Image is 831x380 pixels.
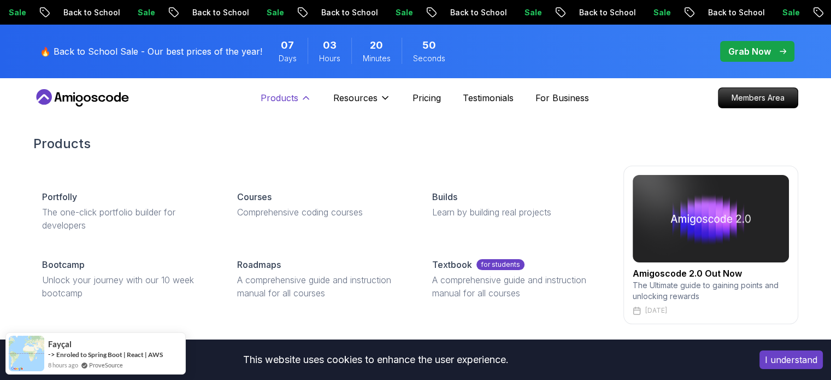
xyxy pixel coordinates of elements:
img: amigoscode 2.0 [633,175,789,262]
p: Unlock your journey with our 10 week bootcamp [42,273,211,300]
a: PortfollyThe one-click portfolio builder for developers [33,182,220,241]
div: This website uses cookies to enhance the user experience. [8,348,743,372]
span: 7 Days [281,38,294,53]
p: The Ultimate guide to gaining points and unlocking rewards [633,280,789,302]
a: Members Area [718,87,798,108]
p: Back to School [570,7,645,18]
p: Sale [387,7,422,18]
p: Textbook [432,258,472,271]
p: Bootcamp [42,258,85,271]
a: RoadmapsA comprehensive guide and instruction manual for all courses [228,249,415,308]
a: amigoscode 2.0Amigoscode 2.0 Out NowThe Ultimate guide to gaining points and unlocking rewards[DATE] [623,166,798,324]
p: A comprehensive guide and instruction manual for all courses [237,273,406,300]
a: ProveSource [89,360,123,370]
p: Sale [258,7,293,18]
p: [DATE] [645,306,667,315]
p: Back to School [699,7,774,18]
p: Members Area [718,88,798,108]
p: 🔥 Back to School Sale - Our best prices of the year! [40,45,262,58]
p: Comprehensive coding courses [237,206,406,219]
p: Portfolly [42,190,77,203]
p: Sale [129,7,164,18]
a: BuildsLearn by building real projects [423,182,610,227]
a: Testimonials [463,91,514,104]
p: Grab Now [728,45,771,58]
p: for students [476,259,524,270]
p: Products [261,91,298,104]
span: 8 hours ago [48,360,78,370]
a: CoursesComprehensive coding courses [228,182,415,227]
a: Enroled to Spring Boot | React | AWS [56,350,163,359]
a: BootcampUnlock your journey with our 10 week bootcamp [33,249,220,308]
span: 3 Hours [323,38,337,53]
span: 20 Minutes [370,38,383,53]
button: Resources [333,91,391,113]
button: Accept cookies [759,350,823,369]
span: Seconds [413,53,445,64]
span: Minutes [363,53,391,64]
p: Sale [516,7,551,18]
p: Resources [333,91,378,104]
p: Sale [774,7,809,18]
span: 50 Seconds [422,38,436,53]
img: provesource social proof notification image [9,336,44,371]
p: Back to School [184,7,258,18]
span: Hours [319,53,340,64]
a: Textbookfor studentsA comprehensive guide and instruction manual for all courses [423,249,610,308]
p: Back to School [441,7,516,18]
span: -> [48,350,55,359]
p: Builds [432,190,457,203]
p: Sale [645,7,680,18]
p: Learn by building real projects [432,206,601,219]
h2: Products [33,135,798,153]
p: The one-click portfolio builder for developers [42,206,211,232]
p: Roadmaps [237,258,281,271]
a: For Business [535,91,589,104]
p: Back to School [55,7,129,18]
p: Courses [237,190,272,203]
p: Back to School [313,7,387,18]
h2: Amigoscode 2.0 Out Now [633,267,789,280]
a: Pricing [412,91,441,104]
p: A comprehensive guide and instruction manual for all courses [432,273,601,300]
span: Days [279,53,297,64]
span: Fayçal [48,340,72,349]
button: Products [261,91,311,113]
